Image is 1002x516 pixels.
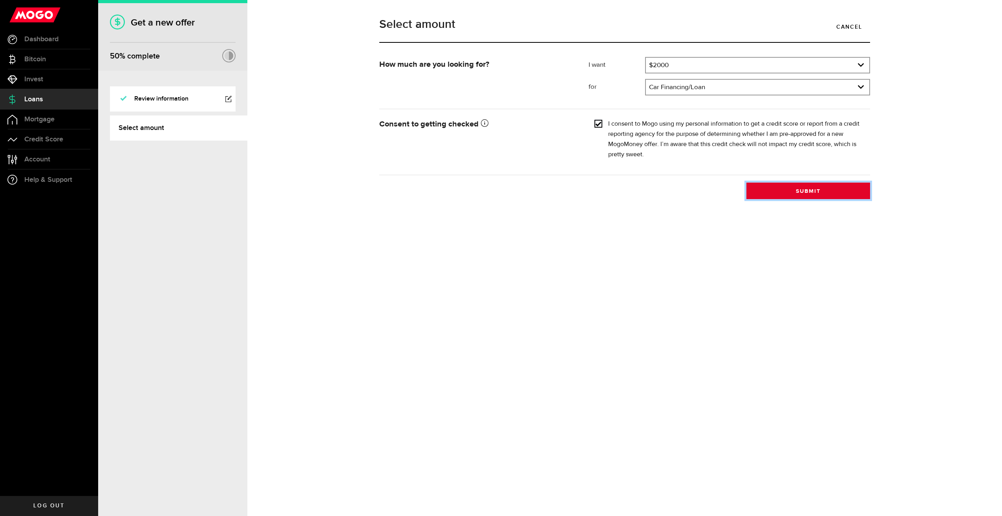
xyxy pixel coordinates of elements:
a: Select amount [110,115,247,141]
a: Review information [110,86,236,112]
span: Help & Support [24,176,72,183]
span: Dashboard [24,36,59,43]
a: expand select [646,58,869,73]
a: expand select [646,80,869,95]
button: Open LiveChat chat widget [6,3,30,27]
label: for [589,82,645,92]
div: % complete [110,49,160,63]
span: Mortgage [24,116,55,123]
a: Cancel [828,18,870,35]
span: 50 [110,51,119,61]
input: I consent to Mogo using my personal information to get a credit score or report from a credit rep... [594,119,602,127]
h1: Get a new offer [110,17,236,28]
label: I want [589,60,645,70]
strong: Consent to getting checked [379,120,488,128]
span: Bitcoin [24,56,46,63]
strong: How much are you looking for? [379,60,489,68]
h1: Select amount [379,18,870,30]
span: Loans [24,96,43,103]
span: Log out [33,503,64,509]
span: Invest [24,76,43,83]
span: Account [24,156,50,163]
label: I consent to Mogo using my personal information to get a credit score or report from a credit rep... [608,119,864,160]
span: Credit Score [24,136,63,143]
button: Submit [746,183,870,199]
